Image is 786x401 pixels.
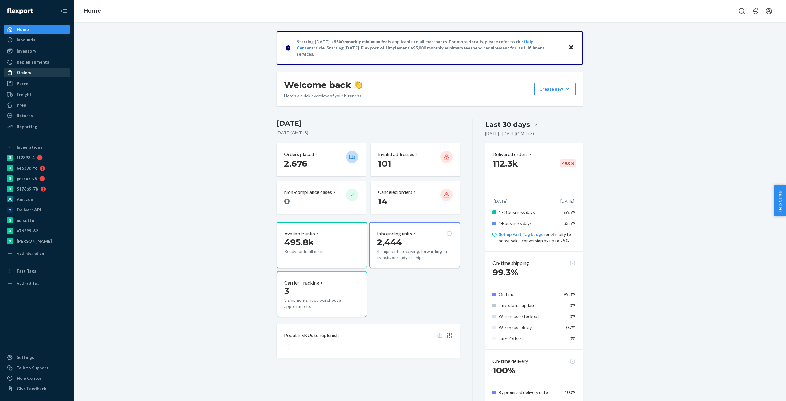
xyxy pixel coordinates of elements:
p: [DATE] ( GMT+8 ) [277,130,460,136]
div: Give Feedback [17,386,46,392]
div: Fast Tags [17,268,36,274]
span: 0.7% [566,325,576,330]
button: Invalid addresses 101 [371,143,460,176]
div: Amazon [17,196,33,202]
span: 14 [378,196,387,206]
span: 112.3k [492,158,518,169]
div: -16.8 % [560,159,576,167]
a: Prep [4,100,70,110]
button: Fast Tags [4,266,70,276]
span: 100% [492,365,516,375]
div: Home [17,26,29,33]
a: Orders [4,68,70,77]
div: Orders [17,69,31,76]
a: Add Integration [4,249,70,258]
button: Close Navigation [58,5,70,17]
p: On-time shipping [492,260,529,267]
h1: Welcome back [284,79,362,90]
a: Home [4,25,70,34]
p: 3 shipments need warehouse appointments [284,297,359,309]
span: 2,676 [284,158,307,169]
p: Warehouse delay [499,324,559,331]
p: [DATE] [560,198,574,204]
ol: breadcrumbs [79,2,106,20]
button: Delivered orders [492,151,533,158]
div: 5176b9-7b [17,186,38,192]
div: Deliverr API [17,207,41,213]
span: 2,444 [377,237,402,247]
div: Inventory [17,48,36,54]
button: Non-compliance cases 0 [277,181,366,214]
img: hand-wave emoji [354,81,362,89]
div: Parcel [17,81,29,87]
span: 66.5% [564,210,576,215]
a: Freight [4,90,70,100]
div: Add Fast Tag [17,281,39,286]
div: 6e639d-fc [17,165,37,171]
span: 0 [284,196,290,206]
div: Replenishments [17,59,49,65]
div: Returns [17,112,33,119]
div: Last 30 days [485,120,530,129]
a: Talk to Support [4,363,70,373]
a: Inbounds [4,35,70,45]
p: Warehouse stockout [499,313,559,320]
button: Orders placed 2,676 [277,143,366,176]
a: Replenishments [4,57,70,67]
div: f12898-4 [17,155,35,161]
span: 495.8k [284,237,314,247]
a: Help Center [4,373,70,383]
button: Integrations [4,142,70,152]
p: [DATE] - [DATE] ( GMT+8 ) [485,131,534,137]
a: Returns [4,111,70,120]
div: gnzsuz-v5 [17,175,37,182]
div: Add Integration [17,251,44,256]
a: Parcel [4,79,70,88]
button: Open account menu [763,5,775,17]
span: 99.3% [564,292,576,297]
button: Open Search Box [736,5,748,17]
button: Available units495.8kReady for fulfillment [277,222,367,268]
button: Carrier Tracking33 shipments need warehouse appointments [277,271,367,317]
span: 0% [570,314,576,319]
div: a76299-82 [17,228,38,234]
p: Late: Other [499,336,559,342]
p: Popular SKUs to replenish [284,332,339,339]
p: On time [499,291,559,297]
span: 101 [378,158,391,169]
a: f12898-4 [4,153,70,163]
a: a76299-82 [4,226,70,236]
p: 4 shipments receiving, forwarding, in transit, or ready to ship [377,248,452,261]
a: Home [84,7,101,14]
p: Inbounding units [377,230,412,237]
a: Set up Fast Tag badges [499,232,546,237]
div: Help Center [17,375,41,381]
p: Here’s a quick overview of your business [284,93,362,99]
p: Late status update [499,302,559,309]
button: Create new [534,83,576,95]
button: Inbounding units2,4444 shipments receiving, forwarding, in transit, or ready to ship [369,222,460,268]
div: Integrations [17,144,42,150]
a: Deliverr API [4,205,70,215]
p: Starting [DATE], a is applicable to all merchants. For more details, please refer to this article... [297,39,562,57]
p: Non-compliance cases [284,189,332,196]
p: By promised delivery date [499,389,559,395]
p: 4+ business days [499,220,559,226]
p: on Shopify to boost sales conversion by up to 25%. [499,231,576,244]
p: Invalid addresses [378,151,414,158]
p: Ready for fulfillment [284,248,341,254]
a: Inventory [4,46,70,56]
a: Reporting [4,122,70,132]
button: Help Center [774,185,786,216]
p: Available units [284,230,315,237]
div: Reporting [17,124,37,130]
a: Settings [4,352,70,362]
span: $500 monthly minimum fee [334,39,388,44]
div: Prep [17,102,26,108]
p: [DATE] [494,198,508,204]
span: $5,000 monthly minimum fee [413,45,470,50]
div: Settings [17,354,34,360]
a: 6e639d-fc [4,163,70,173]
span: 0% [570,303,576,308]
